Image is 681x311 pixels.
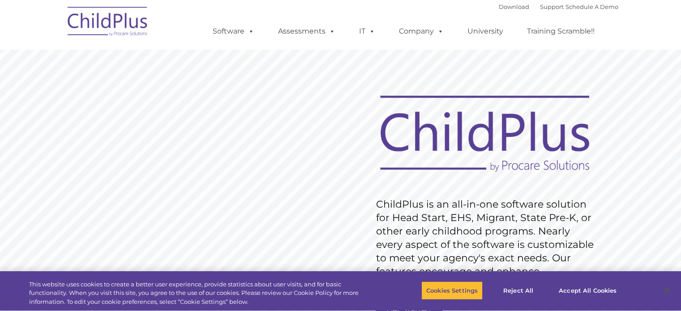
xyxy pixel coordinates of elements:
[540,3,564,10] a: Support
[499,3,618,10] font: |
[499,3,529,10] a: Download
[458,22,512,40] a: University
[518,22,604,40] a: Training Scramble!!
[421,281,483,300] button: Cookies Settings
[554,281,621,300] button: Accept All Cookies
[29,280,375,307] div: This website uses cookies to create a better user experience, provide statistics about user visit...
[565,3,618,10] a: Schedule A Demo
[63,0,153,45] img: ChildPlus by Procare Solutions
[490,281,546,300] button: Reject All
[657,281,677,300] button: Close
[269,22,344,40] a: Assessments
[376,198,598,292] rs-layer: ChildPlus is an all-in-one software solution for Head Start, EHS, Migrant, State Pre-K, or other ...
[390,22,453,40] a: Company
[350,22,384,40] a: IT
[204,22,263,40] a: Software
